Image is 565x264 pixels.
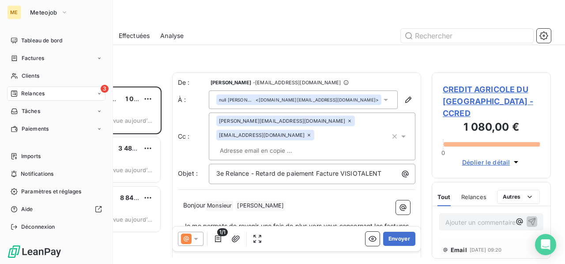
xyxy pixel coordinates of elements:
[236,201,285,211] span: [PERSON_NAME]
[178,78,209,87] span: De :
[125,95,158,102] span: 1 080,00 €
[219,97,379,103] div: <[DOMAIN_NAME][EMAIL_ADDRESS][DOMAIN_NAME]>
[21,90,45,98] span: Relances
[7,202,105,216] a: Aide
[183,222,411,240] span: Je me permets de revenir une fois de plus vers vous concernant les factures en retard de paiement.
[217,228,228,236] span: 1/1
[441,149,445,156] span: 0
[216,170,382,177] span: 3e Relance - Retard de paiement Facture VISIOTALENT
[101,85,109,93] span: 3
[21,37,62,45] span: Tableau de bord
[21,170,53,178] span: Notifications
[470,247,502,253] span: [DATE] 09:20
[535,234,556,255] div: Open Intercom Messenger
[22,107,40,115] span: Tâches
[7,5,21,19] div: ME
[22,72,39,80] span: Clients
[443,83,540,119] span: CREDIT AGRICOLE DU [GEOGRAPHIC_DATA] - CCRED
[253,80,341,85] span: - [EMAIL_ADDRESS][DOMAIN_NAME]
[383,232,415,246] button: Envoyer
[461,193,486,200] span: Relances
[7,245,62,259] img: Logo LeanPay
[219,132,305,138] span: [EMAIL_ADDRESS][DOMAIN_NAME]
[30,9,57,16] span: Meteojob
[22,125,49,133] span: Paiements
[206,201,233,211] span: Monsieur
[21,205,33,213] span: Aide
[219,97,254,103] span: null [PERSON_NAME]
[22,54,44,62] span: Factures
[462,158,510,167] span: Déplier le détail
[178,95,209,104] label: À :
[497,190,540,204] button: Autres
[401,29,533,43] input: Rechercher
[216,144,318,157] input: Adresse email en copie ...
[183,201,205,209] span: Bonjour
[21,223,55,231] span: Déconnexion
[103,117,153,124] span: prévue aujourd’hui
[178,132,209,141] label: Cc :
[21,152,41,160] span: Imports
[118,144,152,152] span: 3 480,00 €
[219,118,345,124] span: [PERSON_NAME][EMAIL_ADDRESS][DOMAIN_NAME]
[211,80,251,85] span: [PERSON_NAME]
[120,194,154,201] span: 8 845,90 €
[451,246,467,253] span: Email
[178,170,198,177] span: Objet :
[443,119,540,137] h3: 1 080,00 €
[119,31,150,40] span: Effectuées
[437,193,451,200] span: Tout
[103,216,153,223] span: prévue aujourd’hui
[21,188,81,196] span: Paramètres et réglages
[460,157,524,167] button: Déplier le détail
[160,31,184,40] span: Analyse
[103,166,153,173] span: prévue aujourd’hui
